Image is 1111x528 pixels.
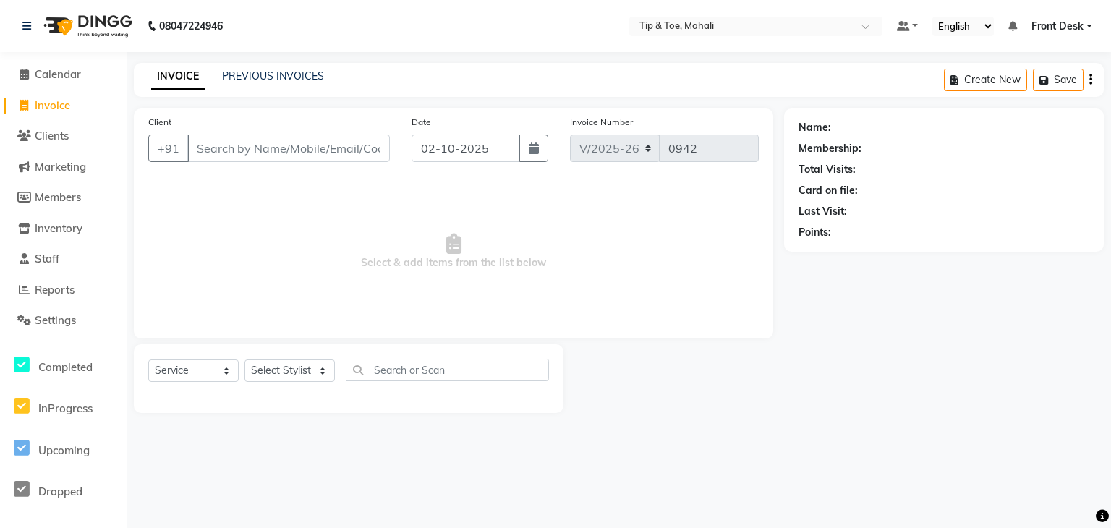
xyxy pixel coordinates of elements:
[346,359,549,381] input: Search or Scan
[38,485,82,498] span: Dropped
[148,116,171,129] label: Client
[38,360,93,374] span: Completed
[35,67,81,81] span: Calendar
[412,116,431,129] label: Date
[37,6,136,46] img: logo
[944,69,1027,91] button: Create New
[799,120,831,135] div: Name:
[159,6,223,46] b: 08047224946
[35,129,69,142] span: Clients
[151,64,205,90] a: INVOICE
[1031,19,1084,34] span: Front Desk
[35,190,81,204] span: Members
[4,67,123,83] a: Calendar
[148,135,189,162] button: +91
[38,443,90,457] span: Upcoming
[187,135,390,162] input: Search by Name/Mobile/Email/Code
[38,401,93,415] span: InProgress
[148,179,759,324] span: Select & add items from the list below
[4,312,123,329] a: Settings
[35,160,86,174] span: Marketing
[35,98,70,112] span: Invoice
[799,162,856,177] div: Total Visits:
[35,252,59,265] span: Staff
[222,69,324,82] a: PREVIOUS INVOICES
[4,251,123,268] a: Staff
[570,116,633,129] label: Invoice Number
[35,221,82,235] span: Inventory
[35,283,75,297] span: Reports
[1033,69,1084,91] button: Save
[799,141,861,156] div: Membership:
[4,221,123,237] a: Inventory
[4,282,123,299] a: Reports
[4,128,123,145] a: Clients
[799,204,847,219] div: Last Visit:
[799,225,831,240] div: Points:
[4,98,123,114] a: Invoice
[4,159,123,176] a: Marketing
[35,313,76,327] span: Settings
[4,190,123,206] a: Members
[799,183,858,198] div: Card on file:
